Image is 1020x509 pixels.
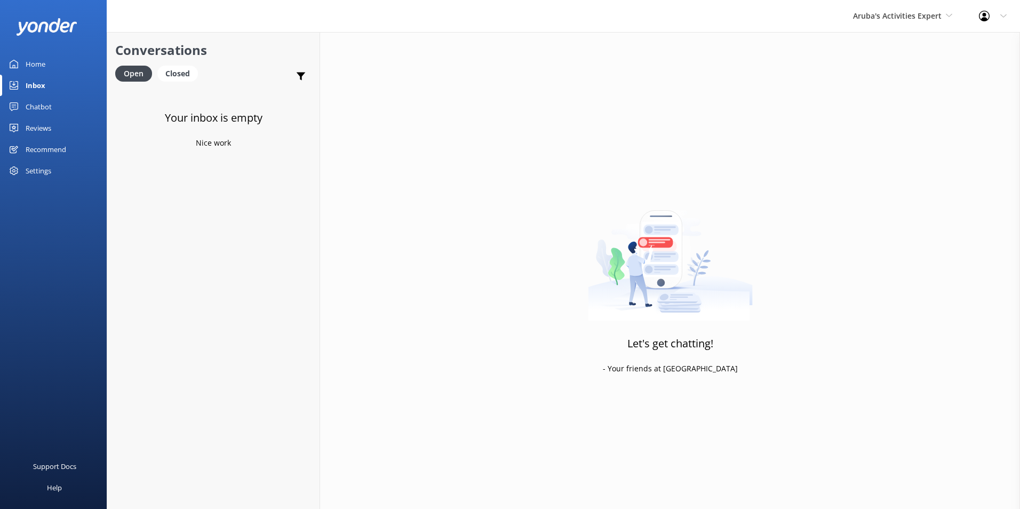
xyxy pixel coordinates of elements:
[26,53,45,75] div: Home
[157,66,198,82] div: Closed
[603,363,738,375] p: - Your friends at [GEOGRAPHIC_DATA]
[196,137,231,149] p: Nice work
[588,188,753,321] img: artwork of a man stealing a conversation from at giant smartphone
[853,11,942,21] span: Aruba's Activities Expert
[26,139,66,160] div: Recommend
[115,66,152,82] div: Open
[26,96,52,117] div: Chatbot
[115,40,312,60] h2: Conversations
[47,477,62,498] div: Help
[115,67,157,79] a: Open
[26,75,45,96] div: Inbox
[16,18,77,36] img: yonder-white-logo.png
[627,335,713,352] h3: Let's get chatting!
[26,117,51,139] div: Reviews
[157,67,203,79] a: Closed
[26,160,51,181] div: Settings
[33,456,76,477] div: Support Docs
[165,109,262,126] h3: Your inbox is empty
